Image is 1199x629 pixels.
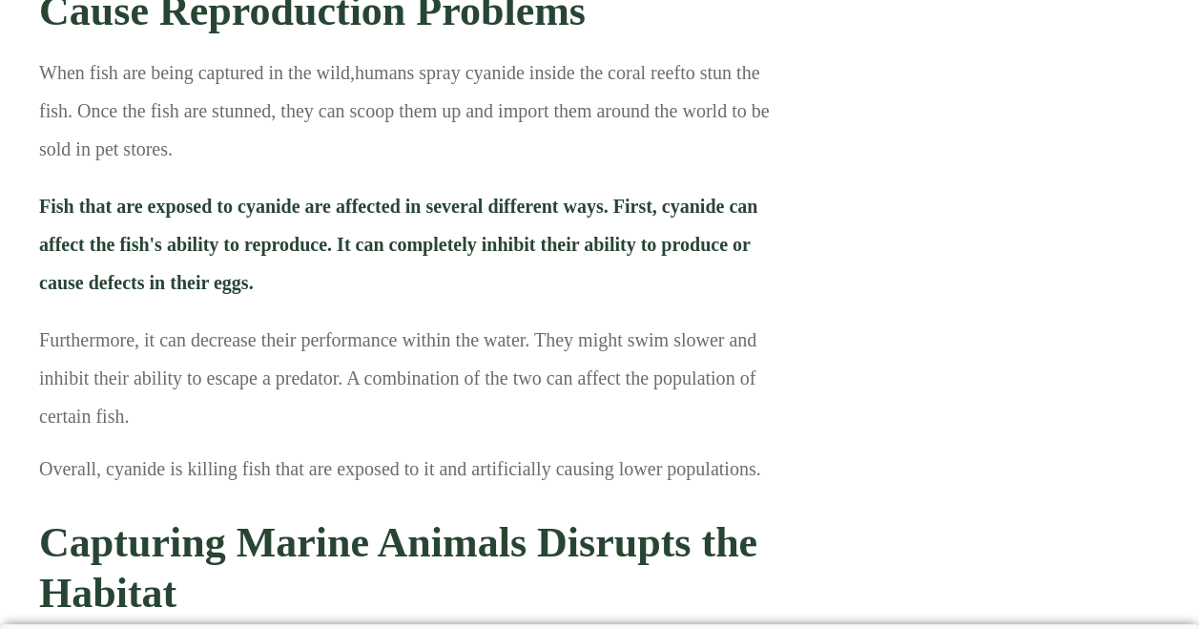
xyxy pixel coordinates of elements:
p: Overall, cyanide is killing fish that are exposed to it and artificially causing lower populations. [39,450,770,502]
strong: Fish that are exposed to cyanide are affected in several different ways. First, cyanide can affec... [39,196,757,293]
p: When fish are being captured in the wild, to stun the fish. Once the fish are stunned, they can s... [39,53,770,187]
strong: Capturing Marine Animals Disrupts the Habitat [39,519,757,617]
p: Furthermore, it can decrease their performance within the water. They might swim slower and inhib... [39,321,770,450]
a: humans spray cyanide inside the coral reef [355,62,680,83]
